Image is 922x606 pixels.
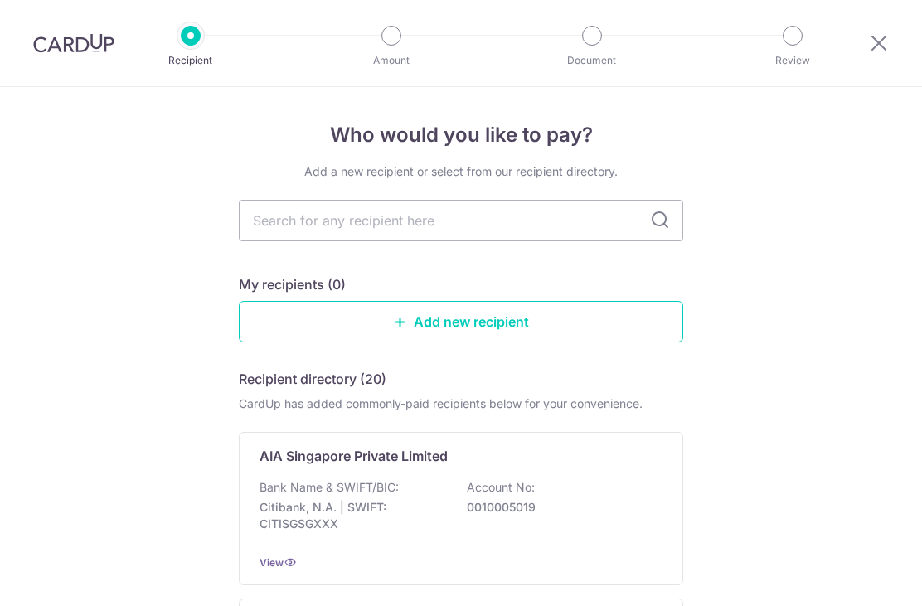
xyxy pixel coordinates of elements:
[531,52,653,69] p: Document
[129,52,252,69] p: Recipient
[330,52,453,69] p: Amount
[239,369,386,389] h5: Recipient directory (20)
[260,499,445,532] p: Citibank, N.A. | SWIFT: CITISGSGXXX
[239,301,683,342] a: Add new recipient
[260,479,399,496] p: Bank Name & SWIFT/BIC:
[33,33,114,53] img: CardUp
[239,120,683,150] h4: Who would you like to pay?
[260,556,284,569] a: View
[731,52,854,69] p: Review
[260,446,448,466] p: AIA Singapore Private Limited
[239,163,683,180] div: Add a new recipient or select from our recipient directory.
[467,479,535,496] p: Account No:
[467,499,653,516] p: 0010005019
[239,395,683,412] div: CardUp has added commonly-paid recipients below for your convenience.
[239,274,346,294] h5: My recipients (0)
[239,200,683,241] input: Search for any recipient here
